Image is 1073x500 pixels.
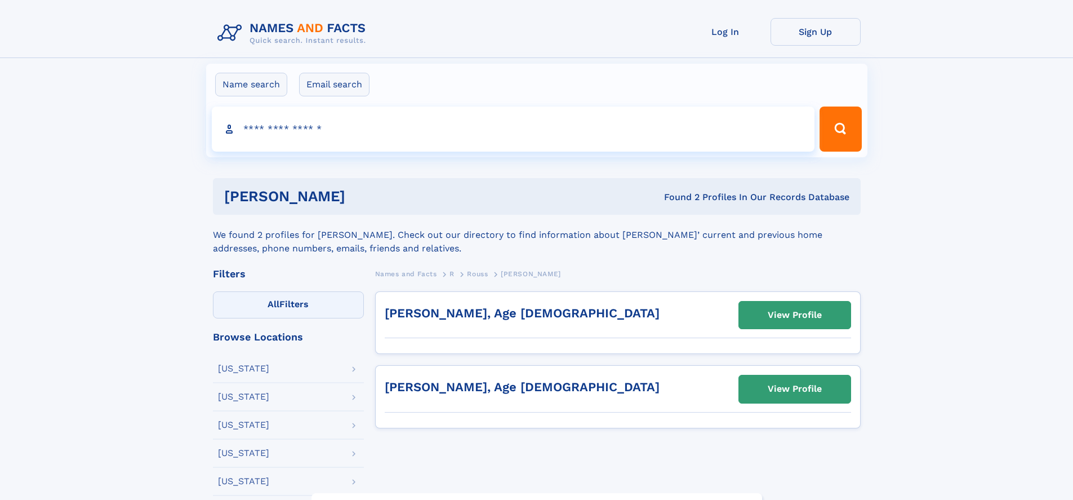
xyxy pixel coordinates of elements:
div: [US_STATE] [218,421,269,430]
div: [US_STATE] [218,477,269,486]
a: Log In [680,18,771,46]
img: Logo Names and Facts [213,18,375,48]
a: View Profile [739,375,851,402]
h1: [PERSON_NAME] [224,189,505,203]
label: Filters [213,291,364,318]
a: R [449,267,455,281]
input: search input [212,107,815,152]
a: [PERSON_NAME], Age [DEMOGRAPHIC_DATA] [385,380,660,394]
span: All [268,299,279,309]
div: Filters [213,269,364,279]
div: We found 2 profiles for [PERSON_NAME]. Check out our directory to find information about [PERSON_... [213,215,861,255]
div: Found 2 Profiles In Our Records Database [505,191,849,203]
div: View Profile [768,302,822,328]
div: [US_STATE] [218,392,269,401]
span: [PERSON_NAME] [501,270,561,278]
div: Browse Locations [213,332,364,342]
button: Search Button [820,107,861,152]
div: View Profile [768,376,822,402]
div: [US_STATE] [218,449,269,458]
span: R [449,270,455,278]
a: [PERSON_NAME], Age [DEMOGRAPHIC_DATA] [385,306,660,320]
div: [US_STATE] [218,364,269,373]
a: Rouss [467,267,488,281]
a: Names and Facts [375,267,437,281]
a: View Profile [739,302,851,329]
label: Email search [299,73,369,96]
label: Name search [215,73,287,96]
span: Rouss [467,270,488,278]
a: Sign Up [771,18,861,46]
